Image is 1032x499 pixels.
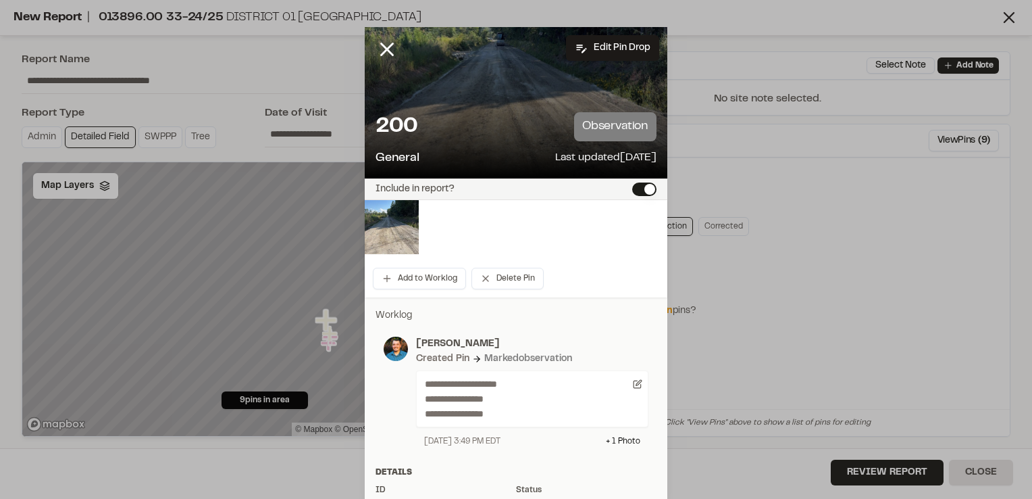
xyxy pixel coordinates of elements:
div: Details [376,467,656,479]
p: observation [574,112,656,141]
button: Add to Worklog [373,268,466,289]
img: file [365,200,419,254]
button: Delete Pin [471,268,544,289]
img: photo [384,337,408,361]
div: Marked observation [484,352,572,366]
button: Edit Pin Drop [566,35,659,61]
label: Include in report? [376,185,455,194]
div: Created Pin [416,352,469,366]
div: + 1 Photo [606,435,640,448]
p: [PERSON_NAME] [416,337,648,352]
p: General [376,149,419,168]
div: Status [516,484,656,496]
p: 200 [376,114,418,141]
div: ID [376,484,516,496]
p: Worklog [376,308,656,323]
p: Last updated [DATE] [555,149,656,168]
div: [DATE] 3:49 PM EDT [424,435,500,448]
